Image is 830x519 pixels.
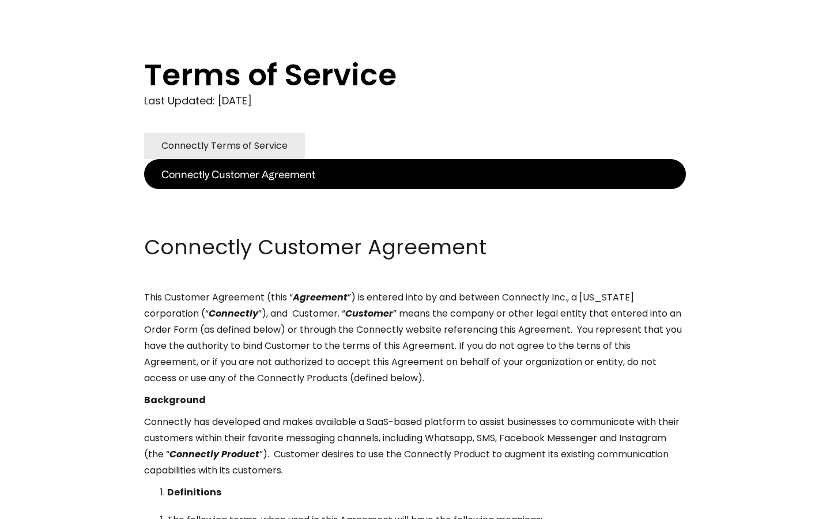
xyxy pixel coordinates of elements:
[293,291,348,304] em: Agreement
[144,189,686,205] p: ‍
[144,58,640,92] h1: Terms of Service
[209,307,258,320] em: Connectly
[144,289,686,386] p: This Customer Agreement (this “ ”) is entered into by and between Connectly Inc., a [US_STATE] co...
[144,233,686,262] h2: Connectly Customer Agreement
[144,393,206,407] strong: Background
[169,447,259,461] em: Connectly Product
[144,211,686,227] p: ‍
[161,166,315,182] div: Connectly Customer Agreement
[12,498,69,515] aside: Language selected: English
[144,414,686,479] p: Connectly has developed and makes available a SaaS-based platform to assist businesses to communi...
[161,138,288,154] div: Connectly Terms of Service
[144,92,686,110] div: Last Updated: [DATE]
[345,307,393,320] em: Customer
[167,486,221,499] strong: Definitions
[23,499,69,515] ul: Language list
